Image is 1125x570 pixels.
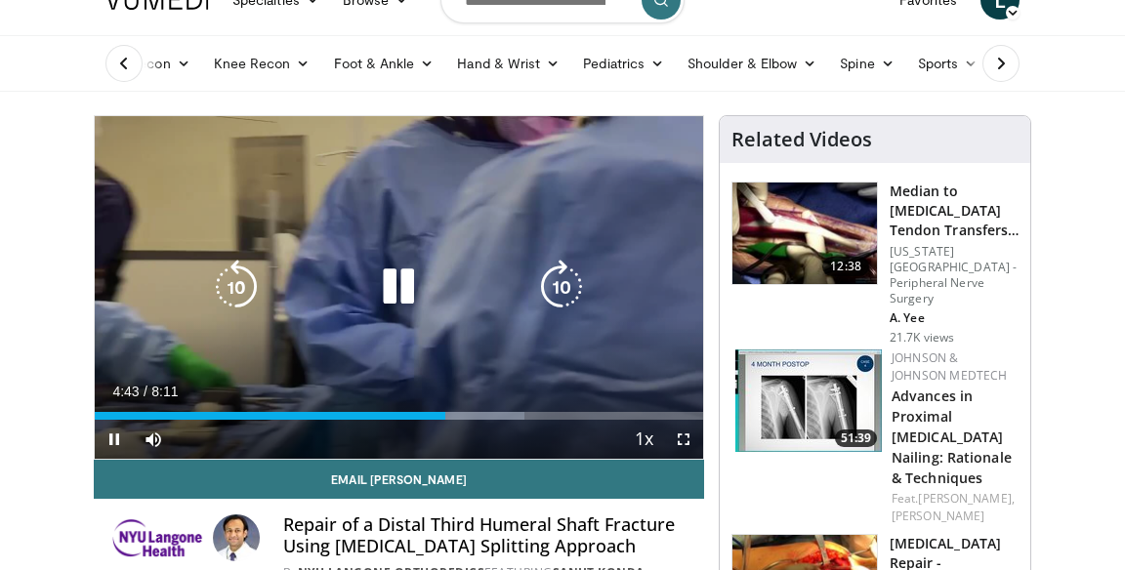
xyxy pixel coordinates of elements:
[890,182,1019,240] h3: Median to [MEDICAL_DATA] Tendon Transfers: PT to ECRB, FCR to EDC, PL …
[731,128,872,151] h4: Related Videos
[906,44,990,83] a: Sports
[918,490,1014,507] a: [PERSON_NAME],
[571,44,676,83] a: Pediatrics
[890,244,1019,306] p: [US_STATE][GEOGRAPHIC_DATA] - Peripheral Nerve Surgery
[890,310,1019,326] p: A. Yee
[283,514,688,556] h4: Repair of a Distal Third Humeral Shaft Fracture Using [MEDICAL_DATA] Splitting Approach
[109,514,205,561] img: NYU Langone Orthopedics
[202,44,322,83] a: Knee Recon
[892,349,1008,384] a: Johnson & Johnson MedTech
[144,384,147,399] span: /
[892,508,984,524] a: [PERSON_NAME]
[892,387,1012,487] a: Advances in Proximal [MEDICAL_DATA] Nailing: Rationale & Techniques
[890,330,954,346] p: 21.7K views
[822,257,869,276] span: 12:38
[835,429,877,447] span: 51:39
[732,183,877,284] img: 304908_0001_1.png.150x105_q85_crop-smart_upscale.jpg
[322,44,446,83] a: Foot & Ankle
[828,44,905,83] a: Spine
[625,420,664,459] button: Playback Rate
[735,349,882,452] img: 51c79e9b-08d2-4aa9-9189-000d819e3bdb.150x105_q85_crop-smart_upscale.jpg
[676,44,828,83] a: Shoulder & Elbow
[445,44,571,83] a: Hand & Wrist
[94,460,704,499] a: Email [PERSON_NAME]
[95,116,703,459] video-js: Video Player
[731,182,1019,346] a: 12:38 Median to [MEDICAL_DATA] Tendon Transfers: PT to ECRB, FCR to EDC, PL … [US_STATE][GEOGRAPH...
[112,384,139,399] span: 4:43
[95,412,703,420] div: Progress Bar
[664,420,703,459] button: Fullscreen
[213,514,260,561] img: Avatar
[892,490,1015,525] div: Feat.
[134,420,173,459] button: Mute
[151,384,178,399] span: 8:11
[95,420,134,459] button: Pause
[735,349,882,452] a: 51:39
